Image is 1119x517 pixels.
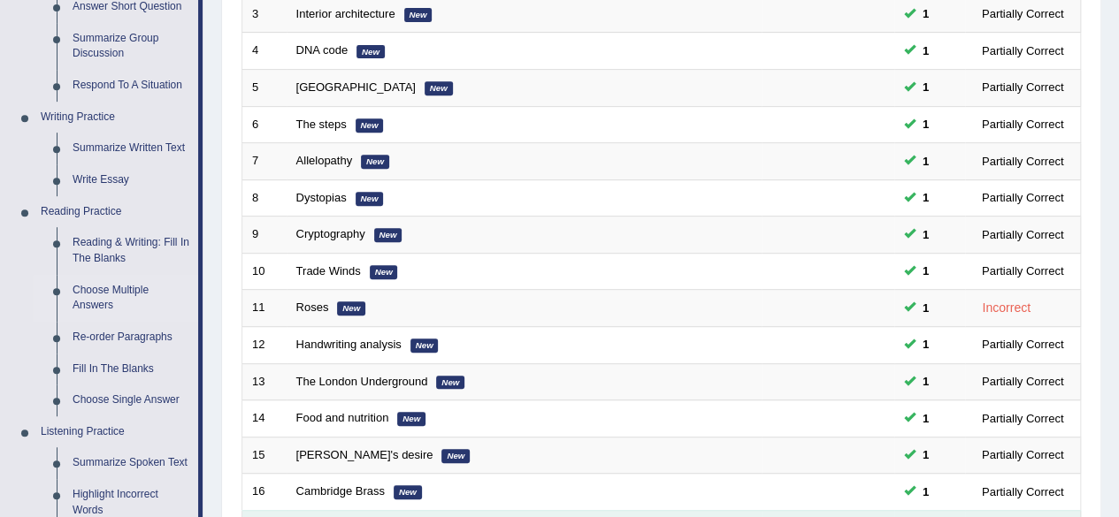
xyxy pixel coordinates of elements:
[975,115,1070,133] div: Partially Correct
[242,179,287,217] td: 8
[916,483,936,501] span: You can still take this question
[916,445,936,464] span: You can still take this question
[916,152,936,171] span: You can still take this question
[975,483,1070,501] div: Partially Correct
[296,227,365,240] a: Cryptography
[361,155,389,169] em: New
[296,264,361,278] a: Trade Winds
[65,275,198,322] a: Choose Multiple Answers
[296,300,329,314] a: Roses
[356,118,384,133] em: New
[33,196,198,228] a: Reading Practice
[356,192,384,206] em: New
[394,485,422,499] em: New
[33,416,198,448] a: Listening Practice
[242,326,287,363] td: 12
[296,80,416,94] a: [GEOGRAPHIC_DATA]
[356,45,385,59] em: New
[296,43,349,57] a: DNA code
[296,7,395,20] a: Interior architecture
[65,133,198,164] a: Summarize Written Text
[916,188,936,207] span: You can still take this question
[65,384,198,416] a: Choose Single Answer
[975,42,1070,60] div: Partially Correct
[242,474,287,511] td: 16
[975,335,1070,354] div: Partially Correct
[65,23,198,70] a: Summarize Group Discussion
[65,70,198,102] a: Respond To A Situation
[242,437,287,474] td: 15
[242,290,287,327] td: 11
[410,338,439,353] em: New
[916,115,936,133] span: You can still take this question
[65,227,198,274] a: Reading & Writing: Fill In The Blanks
[916,42,936,60] span: You can still take this question
[916,335,936,354] span: You can still take this question
[975,225,1070,244] div: Partially Correct
[337,301,365,316] em: New
[242,33,287,70] td: 4
[916,262,936,280] span: You can still take this question
[975,409,1070,428] div: Partially Correct
[975,262,1070,280] div: Partially Correct
[242,217,287,254] td: 9
[916,372,936,391] span: You can still take this question
[916,78,936,96] span: You can still take this question
[370,265,398,279] em: New
[425,81,453,95] em: New
[296,338,402,351] a: Handwriting analysis
[975,372,1070,391] div: Partially Correct
[296,118,347,131] a: The steps
[33,102,198,133] a: Writing Practice
[242,70,287,107] td: 5
[242,143,287,180] td: 7
[975,188,1070,207] div: Partially Correct
[242,253,287,290] td: 10
[65,322,198,354] a: Re-order Paragraphs
[975,298,1038,318] div: Incorrect
[242,106,287,143] td: 6
[296,375,428,388] a: The London Underground
[404,8,433,22] em: New
[296,191,347,204] a: Dystopias
[975,78,1070,96] div: Partially Correct
[441,449,470,463] em: New
[296,448,433,461] a: [PERSON_NAME]'s desire
[242,400,287,437] td: 14
[65,447,198,479] a: Summarize Spoken Text
[916,4,936,23] span: You can still take this question
[296,484,385,498] a: Cambridge Brass
[975,4,1070,23] div: Partially Correct
[65,164,198,196] a: Write Essay
[296,154,353,167] a: Allelopathy
[916,225,936,244] span: You can still take this question
[65,354,198,385] a: Fill In The Blanks
[975,152,1070,171] div: Partially Correct
[436,376,464,390] em: New
[975,445,1070,464] div: Partially Correct
[374,228,402,242] em: New
[397,412,425,426] em: New
[916,409,936,428] span: You can still take this question
[242,363,287,400] td: 13
[296,411,389,424] a: Food and nutrition
[916,299,936,317] span: You can still take this question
